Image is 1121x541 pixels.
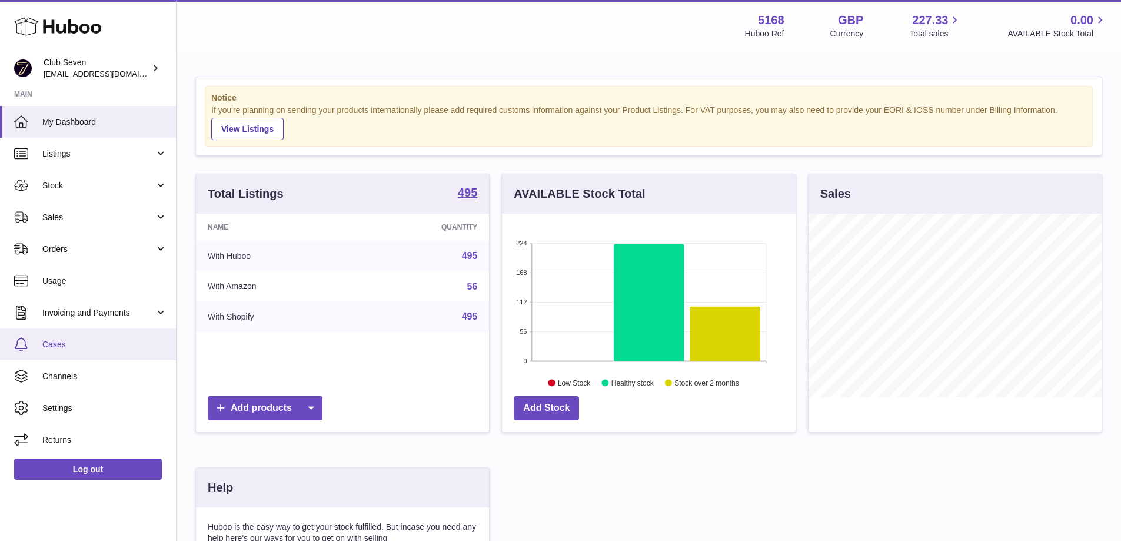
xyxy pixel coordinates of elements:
a: Log out [14,459,162,480]
a: View Listings [211,118,284,140]
span: Orders [42,244,155,255]
text: 0 [524,357,527,364]
a: 56 [467,281,478,291]
strong: GBP [838,12,863,28]
th: Name [196,214,357,241]
td: With Amazon [196,271,357,302]
a: Add products [208,396,322,420]
text: 56 [520,328,527,335]
div: Club Seven [44,57,149,79]
div: If you're planning on sending your products internationally please add required customs informati... [211,105,1086,140]
strong: 5168 [758,12,784,28]
span: Invoicing and Payments [42,307,155,318]
div: Currency [830,28,864,39]
text: Stock over 2 months [675,379,739,387]
span: Settings [42,403,167,414]
span: Channels [42,371,167,382]
text: 112 [516,298,527,306]
span: Listings [42,148,155,160]
span: Cases [42,339,167,350]
span: Usage [42,276,167,287]
text: 224 [516,240,527,247]
span: Stock [42,180,155,191]
a: 0.00 AVAILABLE Stock Total [1007,12,1107,39]
span: Returns [42,434,167,446]
a: 495 [462,311,478,321]
a: 227.33 Total sales [909,12,962,39]
h3: Help [208,480,233,496]
span: 0.00 [1070,12,1093,28]
strong: Notice [211,92,1086,104]
th: Quantity [357,214,490,241]
a: Add Stock [514,396,579,420]
h3: Sales [820,186,851,202]
text: Low Stock [558,379,591,387]
h3: AVAILABLE Stock Total [514,186,645,202]
text: 168 [516,269,527,276]
span: Total sales [909,28,962,39]
span: My Dashboard [42,117,167,128]
td: With Shopify [196,301,357,332]
span: AVAILABLE Stock Total [1007,28,1107,39]
a: 495 [458,187,477,201]
strong: 495 [458,187,477,198]
span: 227.33 [912,12,948,28]
td: With Huboo [196,241,357,271]
a: 495 [462,251,478,261]
span: Sales [42,212,155,223]
img: info@wearclubseven.com [14,59,32,77]
span: [EMAIL_ADDRESS][DOMAIN_NAME] [44,69,173,78]
h3: Total Listings [208,186,284,202]
div: Huboo Ref [745,28,784,39]
text: Healthy stock [611,379,654,387]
